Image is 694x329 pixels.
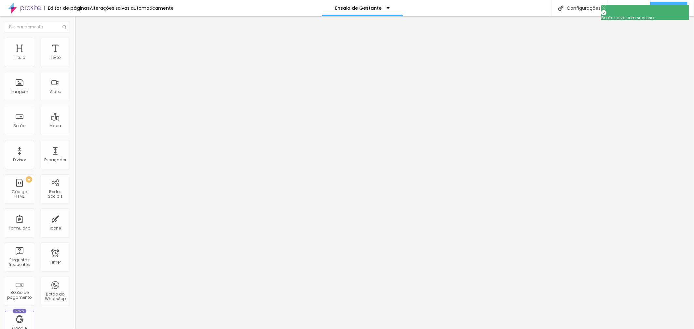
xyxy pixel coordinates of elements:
[9,226,30,230] div: Formulário
[44,6,90,10] div: Editor de páginas
[42,190,68,199] div: Redes Sociais
[49,89,61,94] div: Vídeo
[14,124,26,128] div: Botão
[62,25,66,29] img: Icone
[601,5,606,9] img: Icone
[607,2,650,15] button: Visualizar
[558,6,564,11] img: Icone
[7,190,32,199] div: Código HTML
[13,158,26,162] div: Divisor
[42,292,68,301] div: Botão do WhatsApp
[90,6,174,10] div: Alterações salvas automaticamente
[44,158,66,162] div: Espaçador
[601,15,654,20] span: Botão salvo com sucesso
[7,290,32,300] div: Botão de pagamento
[13,309,27,313] div: Novo
[50,226,61,230] div: Ícone
[50,260,61,265] div: Timer
[14,55,25,60] div: Título
[650,2,687,15] button: Publicar
[5,21,70,33] input: Buscar elemento
[7,258,32,267] div: Perguntas frequentes
[11,89,28,94] div: Imagem
[335,6,382,10] p: Ensaio de Gestante
[50,55,61,60] div: Texto
[601,10,606,15] img: Icone
[49,124,61,128] div: Mapa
